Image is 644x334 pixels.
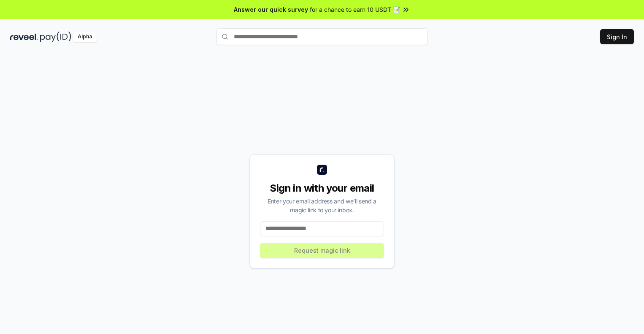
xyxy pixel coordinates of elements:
[234,5,308,14] span: Answer our quick survey
[73,32,97,42] div: Alpha
[260,182,384,195] div: Sign in with your email
[260,197,384,214] div: Enter your email address and we’ll send a magic link to your inbox.
[10,32,38,42] img: reveel_dark
[317,165,327,175] img: logo_small
[40,32,71,42] img: pay_id
[600,29,634,44] button: Sign In
[310,5,400,14] span: for a chance to earn 10 USDT 📝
